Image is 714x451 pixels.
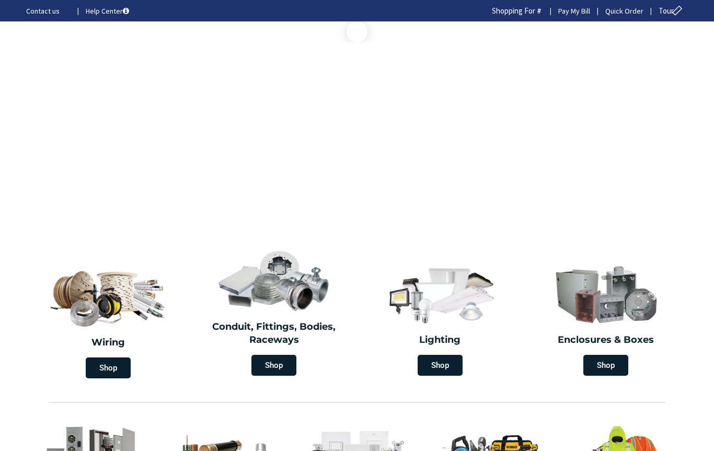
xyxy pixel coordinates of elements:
[86,6,129,16] a: Help Center
[26,6,69,16] a: Contact us
[365,333,515,347] h2: Lighting
[583,355,628,376] span: Shop
[526,258,687,381] a: Enclosures & Boxes Shop
[30,336,186,350] h2: Wiring
[25,258,191,384] a: Wiring Shop
[492,6,535,16] span: Shopping For
[418,355,463,376] span: Shop
[605,6,643,16] a: Quick Order
[251,355,296,376] span: Shop
[537,6,542,16] strong: #
[86,357,131,378] span: Shop
[531,333,682,347] h2: Enclosures & Boxes
[360,258,521,381] a: Lighting Shop
[199,320,350,347] h2: Conduit, Fittings, Bodies, Raceways
[659,6,685,16] span: Tour
[558,6,590,16] a: Pay My Bill
[194,245,355,381] a: Conduit, Fittings, Bodies, Raceways Shop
